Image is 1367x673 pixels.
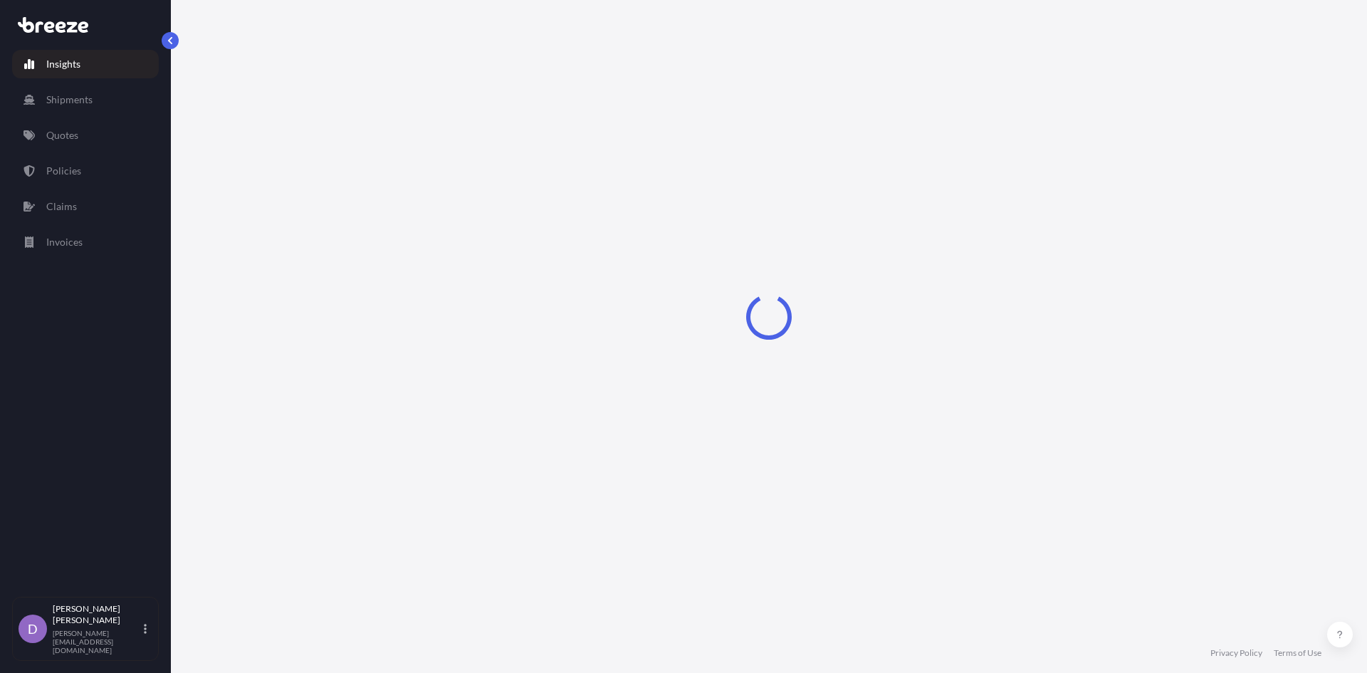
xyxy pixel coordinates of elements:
[12,85,159,114] a: Shipments
[46,128,78,142] p: Quotes
[53,629,141,654] p: [PERSON_NAME][EMAIL_ADDRESS][DOMAIN_NAME]
[12,121,159,150] a: Quotes
[12,228,159,256] a: Invoices
[46,235,83,249] p: Invoices
[12,50,159,78] a: Insights
[46,57,80,71] p: Insights
[53,603,141,626] p: [PERSON_NAME] [PERSON_NAME]
[28,622,38,636] span: D
[12,157,159,185] a: Policies
[46,164,81,178] p: Policies
[1274,647,1321,659] a: Terms of Use
[12,192,159,221] a: Claims
[46,199,77,214] p: Claims
[46,93,93,107] p: Shipments
[1210,647,1262,659] a: Privacy Policy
